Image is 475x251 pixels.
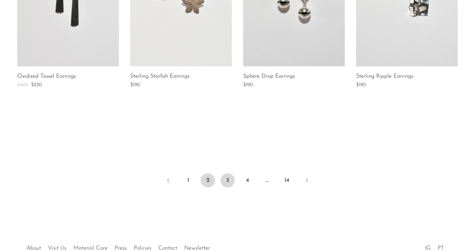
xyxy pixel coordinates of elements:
a: PT [438,245,444,251]
a: Oxidized Tassel Earrings [17,73,76,80]
a: Contact [158,245,177,251]
a: Material Care [73,245,108,251]
a: Sterling Ripple Earrings [356,73,413,80]
span: … [260,173,274,187]
span: $190 [243,82,253,88]
a: Press [115,245,127,251]
a: Policies [134,245,151,251]
span: $190 [356,82,366,88]
a: 3 [221,173,235,187]
span: $320 [17,82,28,88]
a: 4 [240,173,254,187]
a: 14 [280,173,294,187]
a: Sphere Drop Earrings [243,73,295,80]
a: About [26,245,41,251]
span: $250 [31,82,42,88]
a: Visit Us [48,245,66,251]
span: 2 [201,173,215,187]
a: Sterling Starfish Earrings [130,73,190,80]
a: Previous [161,173,175,189]
a: 1 [181,173,195,187]
span: $190 [130,82,140,88]
a: Next [300,173,314,189]
a: IG [425,245,431,251]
